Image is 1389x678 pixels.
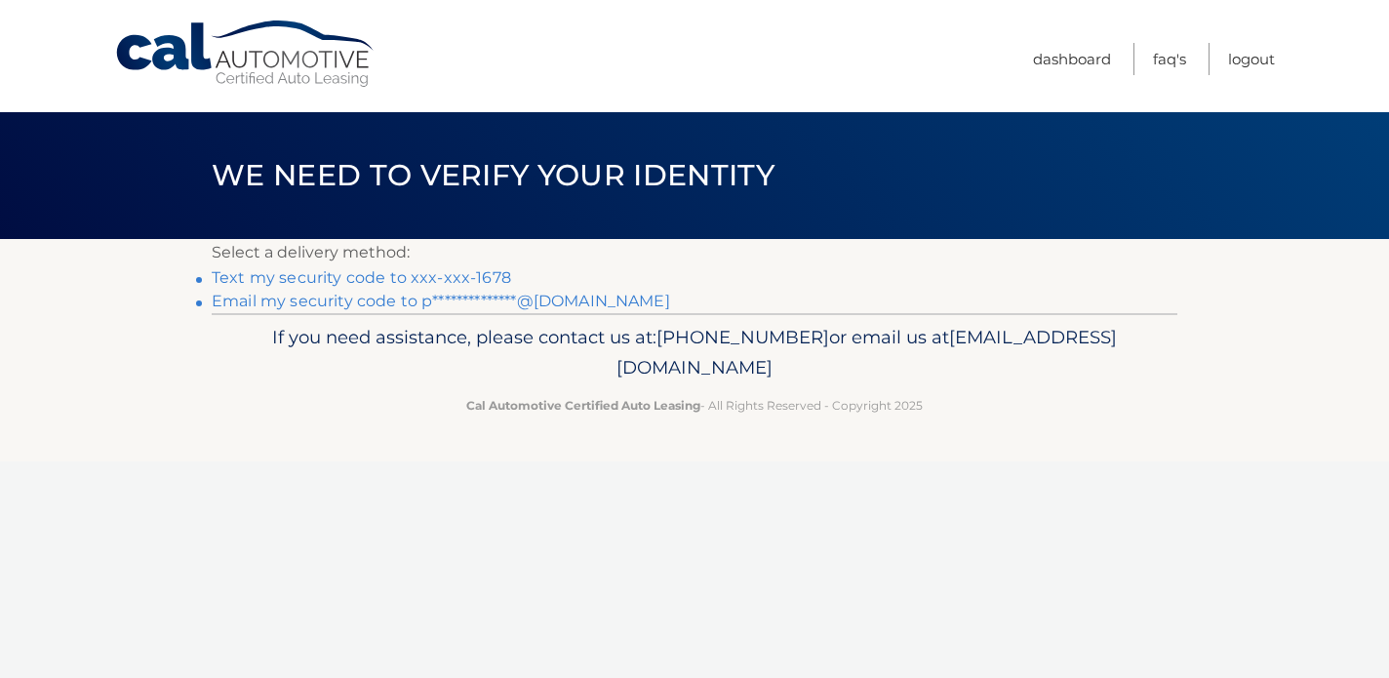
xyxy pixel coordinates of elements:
strong: Cal Automotive Certified Auto Leasing [466,398,700,413]
p: - All Rights Reserved - Copyright 2025 [224,395,1165,416]
a: Dashboard [1033,43,1111,75]
p: Select a delivery method: [212,239,1177,266]
a: FAQ's [1153,43,1186,75]
a: Cal Automotive [114,20,377,89]
span: [PHONE_NUMBER] [656,326,829,348]
p: If you need assistance, please contact us at: or email us at [224,322,1165,384]
span: We need to verify your identity [212,157,774,193]
a: Text my security code to xxx-xxx-1678 [212,268,511,287]
a: Logout [1228,43,1275,75]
